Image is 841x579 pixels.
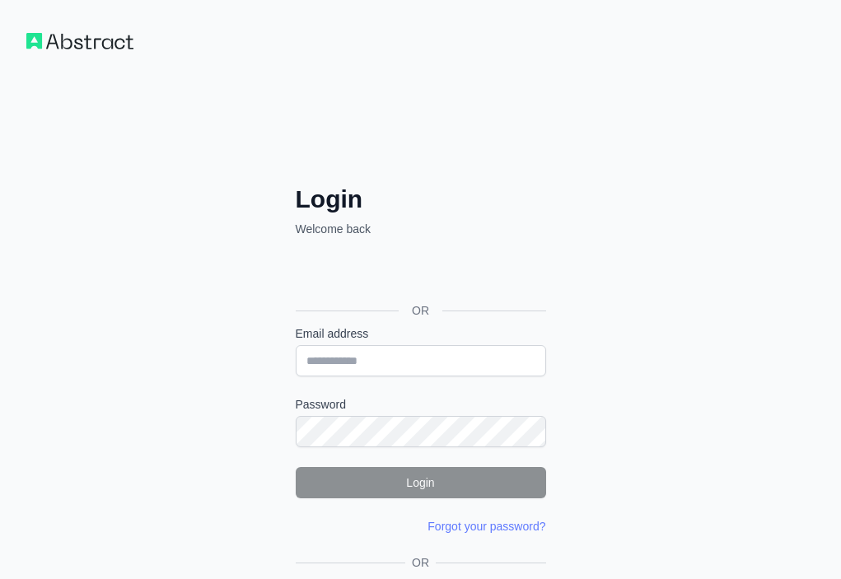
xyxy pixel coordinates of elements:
label: Email address [296,325,546,342]
p: Welcome back [296,221,546,237]
button: Login [296,467,546,498]
img: Workflow [26,33,133,49]
span: OR [399,302,442,319]
label: Password [296,396,546,413]
h2: Login [296,184,546,214]
iframe: Przycisk Zaloguj się przez Google [287,255,551,292]
span: OR [405,554,436,571]
a: Forgot your password? [428,520,545,533]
